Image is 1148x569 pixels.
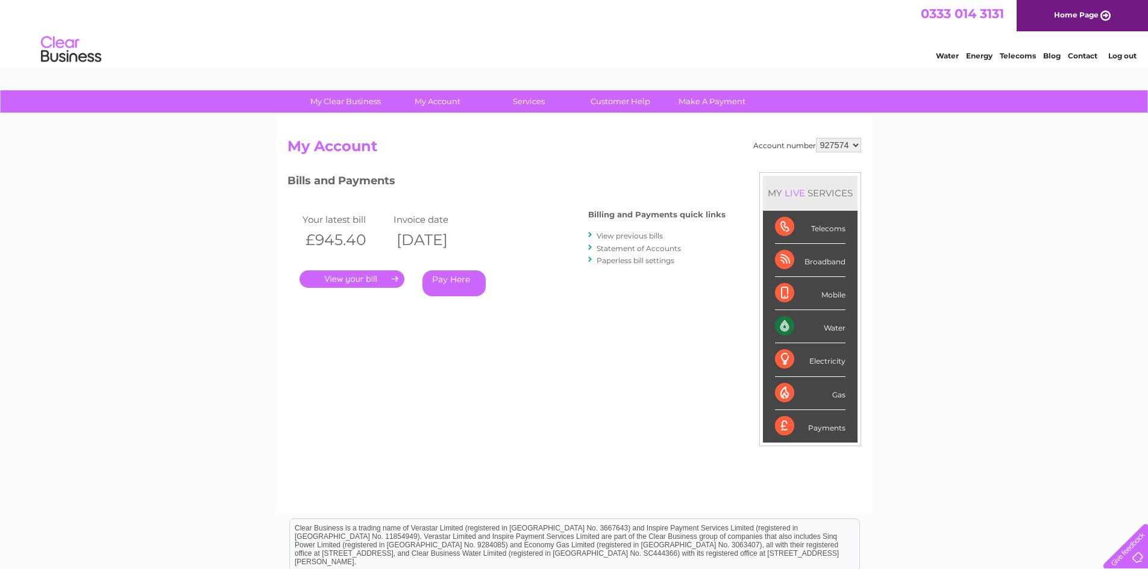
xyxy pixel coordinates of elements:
[966,51,993,60] a: Energy
[1068,51,1097,60] a: Contact
[775,310,845,343] div: Water
[597,231,663,240] a: View previous bills
[300,228,391,252] th: £945.40
[1108,51,1137,60] a: Log out
[387,90,487,113] a: My Account
[571,90,670,113] a: Customer Help
[287,138,861,161] h2: My Account
[296,90,395,113] a: My Clear Business
[290,7,859,58] div: Clear Business is a trading name of Verastar Limited (registered in [GEOGRAPHIC_DATA] No. 3667643...
[422,270,486,296] a: Pay Here
[597,244,681,253] a: Statement of Accounts
[775,343,845,376] div: Electricity
[936,51,959,60] a: Water
[775,410,845,443] div: Payments
[300,270,404,288] a: .
[921,6,1004,21] a: 0333 014 3131
[287,172,726,193] h3: Bills and Payments
[597,256,674,265] a: Paperless bill settings
[782,187,808,199] div: LIVE
[300,211,391,228] td: Your latest bill
[391,211,481,228] td: Invoice date
[763,176,858,210] div: MY SERVICES
[775,244,845,277] div: Broadband
[588,210,726,219] h4: Billing and Payments quick links
[1043,51,1061,60] a: Blog
[662,90,762,113] a: Make A Payment
[775,377,845,410] div: Gas
[753,138,861,152] div: Account number
[775,277,845,310] div: Mobile
[479,90,579,113] a: Services
[40,31,102,68] img: logo.png
[391,228,481,252] th: [DATE]
[1000,51,1036,60] a: Telecoms
[775,211,845,244] div: Telecoms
